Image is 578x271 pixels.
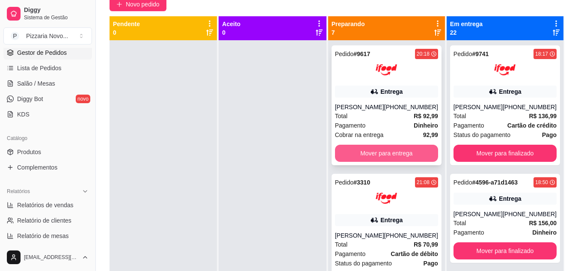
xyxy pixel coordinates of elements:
[3,27,92,45] button: Select a team
[17,232,69,240] span: Relatório de mesas
[17,64,62,72] span: Lista de Pedidos
[3,107,92,121] a: KDS
[472,51,489,57] strong: # 9741
[414,122,438,129] strong: Dinheiro
[17,95,43,103] span: Diggy Bot
[3,77,92,90] a: Salão / Mesas
[24,6,89,14] span: Diggy
[535,51,548,57] div: 18:17
[503,103,557,111] div: [PHONE_NUMBER]
[3,161,92,174] a: Complementos
[17,216,71,225] span: Relatório de clientes
[454,111,466,121] span: Total
[414,113,438,119] strong: R$ 92,99
[24,14,89,21] span: Sistema de Gestão
[17,201,74,209] span: Relatórios de vendas
[499,87,521,96] div: Entrega
[353,179,370,186] strong: # 3310
[376,188,397,209] img: ifood
[335,231,384,240] div: [PERSON_NAME]
[17,148,41,156] span: Produtos
[454,242,557,259] button: Mover para finalizado
[423,131,438,138] strong: 92,99
[17,79,55,88] span: Salão / Mesas
[380,87,403,96] div: Entrega
[503,210,557,218] div: [PHONE_NUMBER]
[380,216,403,224] div: Entrega
[3,198,92,212] a: Relatórios de vendas
[17,48,67,57] span: Gestor de Pedidos
[335,130,384,140] span: Cobrar na entrega
[332,20,365,28] p: Preparando
[335,249,366,259] span: Pagamento
[454,179,472,186] span: Pedido
[3,247,92,268] button: [EMAIL_ADDRESS][DOMAIN_NAME]
[454,130,510,140] span: Status do pagamento
[450,28,483,37] p: 22
[335,145,438,162] button: Mover para entrega
[417,179,430,186] div: 21:08
[529,113,557,119] strong: R$ 136,99
[335,179,354,186] span: Pedido
[222,28,240,37] p: 0
[113,20,140,28] p: Pendente
[535,179,548,186] div: 18:50
[414,241,438,248] strong: R$ 70,99
[3,61,92,75] a: Lista de Pedidos
[335,51,354,57] span: Pedido
[332,28,365,37] p: 7
[17,110,30,119] span: KDS
[3,3,92,24] a: DiggySistema de Gestão
[454,103,503,111] div: [PERSON_NAME]
[532,229,557,236] strong: Dinheiro
[335,103,384,111] div: [PERSON_NAME]
[7,188,30,195] span: Relatórios
[454,121,484,130] span: Pagamento
[454,145,557,162] button: Mover para finalizado
[417,51,430,57] div: 20:18
[335,111,348,121] span: Total
[24,254,78,261] span: [EMAIL_ADDRESS][DOMAIN_NAME]
[391,250,438,257] strong: Cartão de débito
[3,229,92,243] a: Relatório de mesas
[3,214,92,227] a: Relatório de clientes
[384,103,438,111] div: [PHONE_NUMBER]
[454,228,484,237] span: Pagamento
[3,131,92,145] div: Catálogo
[17,163,57,172] span: Complementos
[222,20,240,28] p: Aceito
[3,145,92,159] a: Produtos
[454,210,503,218] div: [PERSON_NAME]
[542,131,557,138] strong: Pago
[26,32,68,40] div: Pizzaria Novo ...
[454,218,466,228] span: Total
[353,51,370,57] strong: # 9617
[335,121,366,130] span: Pagamento
[335,240,348,249] span: Total
[472,179,518,186] strong: # 4596-a71d1463
[529,220,557,226] strong: R$ 156,00
[3,46,92,60] a: Gestor de Pedidos
[424,260,438,267] strong: Pago
[499,194,521,203] div: Entrega
[11,32,19,40] span: P
[494,59,516,80] img: ifood
[335,259,392,268] span: Status do pagamento
[450,20,483,28] p: Em entrega
[116,1,122,7] span: plus
[507,122,557,129] strong: Cartão de crédito
[113,28,140,37] p: 0
[454,51,472,57] span: Pedido
[384,231,438,240] div: [PHONE_NUMBER]
[3,92,92,106] a: Diggy Botnovo
[376,59,397,80] img: ifood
